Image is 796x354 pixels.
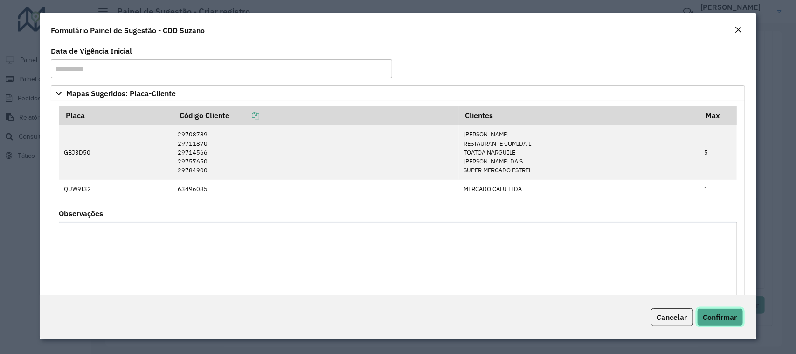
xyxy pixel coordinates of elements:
th: Placa [59,106,173,125]
label: Observações [59,208,103,219]
td: 63496085 [173,180,459,198]
label: Data de Vigência Inicial [51,45,132,57]
button: Cancelar [651,308,693,326]
td: 5 [699,125,737,179]
button: Confirmar [697,308,743,326]
th: Clientes [459,106,699,125]
h4: Formulário Painel de Sugestão - CDD Suzano [51,25,205,36]
button: Close [732,24,745,36]
th: Max [699,106,737,125]
span: Cancelar [657,312,687,322]
em: Fechar [735,26,742,34]
td: GBJ3D50 [59,125,173,179]
td: QUW9I32 [59,180,173,198]
span: Mapas Sugeridos: Placa-Cliente [66,90,176,97]
td: 29708789 29711870 29714566 29757650 29784900 [173,125,459,179]
div: Mapas Sugeridos: Placa-Cliente [51,101,745,313]
td: 1 [699,180,737,198]
a: Copiar [229,111,259,120]
th: Código Cliente [173,106,459,125]
td: [PERSON_NAME] RESTAURANTE COMIDA L TOATOA NARGUILE [PERSON_NAME] DA S SUPER MERCADO ESTREL [459,125,699,179]
a: Mapas Sugeridos: Placa-Cliente [51,85,745,101]
span: Confirmar [703,312,737,322]
td: MERCADO CALU LTDA [459,180,699,198]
